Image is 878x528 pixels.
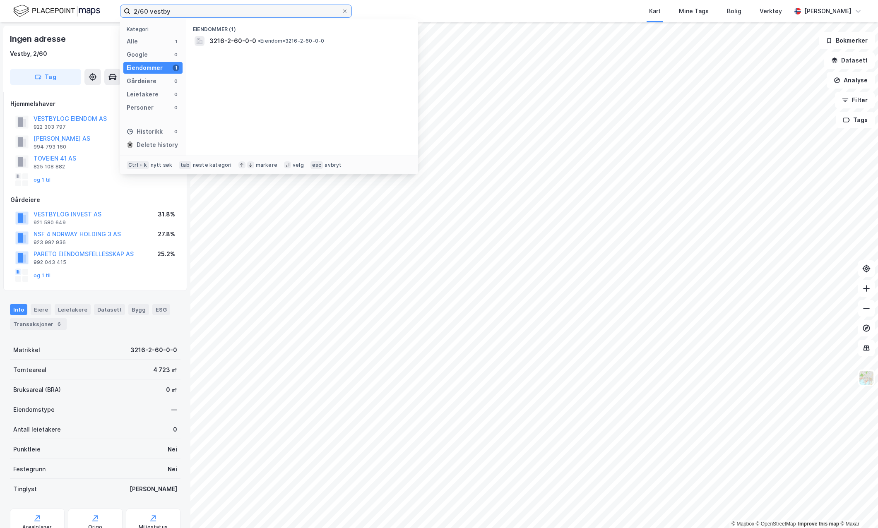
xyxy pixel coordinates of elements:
[153,365,177,375] div: 4 723 ㎡
[151,162,173,168] div: nytt søk
[649,6,661,16] div: Kart
[171,405,177,415] div: —
[10,99,180,109] div: Hjemmelshaver
[127,161,149,169] div: Ctrl + k
[10,32,67,46] div: Ingen adresse
[173,128,179,135] div: 0
[13,345,40,355] div: Matrikkel
[258,38,260,44] span: •
[727,6,741,16] div: Bolig
[127,89,159,99] div: Leietakere
[34,124,66,130] div: 922 303 797
[127,103,154,113] div: Personer
[13,405,55,415] div: Eiendomstype
[186,19,418,34] div: Eiendommer (1)
[859,370,874,386] img: Z
[152,304,170,315] div: ESG
[55,304,91,315] div: Leietakere
[173,38,179,45] div: 1
[804,6,852,16] div: [PERSON_NAME]
[258,38,324,44] span: Eiendom • 3216-2-60-0-0
[679,6,709,16] div: Mine Tags
[13,4,100,18] img: logo.f888ab2527a4732fd821a326f86c7f29.svg
[13,365,46,375] div: Tomteareal
[13,464,46,474] div: Festegrunn
[34,239,66,246] div: 923 992 936
[209,36,256,46] span: 3216-2-60-0-0
[837,488,878,528] iframe: Chat Widget
[173,78,179,84] div: 0
[819,32,875,49] button: Bokmerker
[130,5,342,17] input: Søk på adresse, matrikkel, gårdeiere, leietakere eller personer
[55,320,63,328] div: 6
[128,304,149,315] div: Bygg
[168,444,177,454] div: Nei
[798,521,839,527] a: Improve this map
[158,209,175,219] div: 31.8%
[130,345,177,355] div: 3216-2-60-0-0
[127,127,163,137] div: Historikk
[130,484,177,494] div: [PERSON_NAME]
[127,50,148,60] div: Google
[168,464,177,474] div: Nei
[827,72,875,89] button: Analyse
[34,259,66,266] div: 992 043 415
[13,425,61,434] div: Antall leietakere
[835,92,875,108] button: Filter
[166,385,177,395] div: 0 ㎡
[760,6,782,16] div: Verktøy
[137,140,178,150] div: Delete history
[256,162,277,168] div: markere
[310,161,323,169] div: esc
[173,425,177,434] div: 0
[10,69,81,85] button: Tag
[179,161,191,169] div: tab
[10,318,67,330] div: Transaksjoner
[13,385,61,395] div: Bruksareal (BRA)
[127,63,163,73] div: Eiendommer
[10,195,180,205] div: Gårdeiere
[34,144,66,150] div: 994 793 160
[13,484,37,494] div: Tinglyst
[173,91,179,98] div: 0
[836,112,875,128] button: Tags
[34,219,66,226] div: 921 580 649
[173,65,179,71] div: 1
[10,49,47,59] div: Vestby, 2/60
[293,162,304,168] div: velg
[157,249,175,259] div: 25.2%
[325,162,342,168] div: avbryt
[193,162,232,168] div: neste kategori
[158,229,175,239] div: 27.8%
[731,521,754,527] a: Mapbox
[127,26,183,32] div: Kategori
[127,36,138,46] div: Alle
[10,304,27,315] div: Info
[756,521,796,527] a: OpenStreetMap
[13,444,41,454] div: Punktleie
[824,52,875,69] button: Datasett
[173,51,179,58] div: 0
[31,304,51,315] div: Eiere
[34,163,65,170] div: 825 108 882
[173,104,179,111] div: 0
[94,304,125,315] div: Datasett
[127,76,156,86] div: Gårdeiere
